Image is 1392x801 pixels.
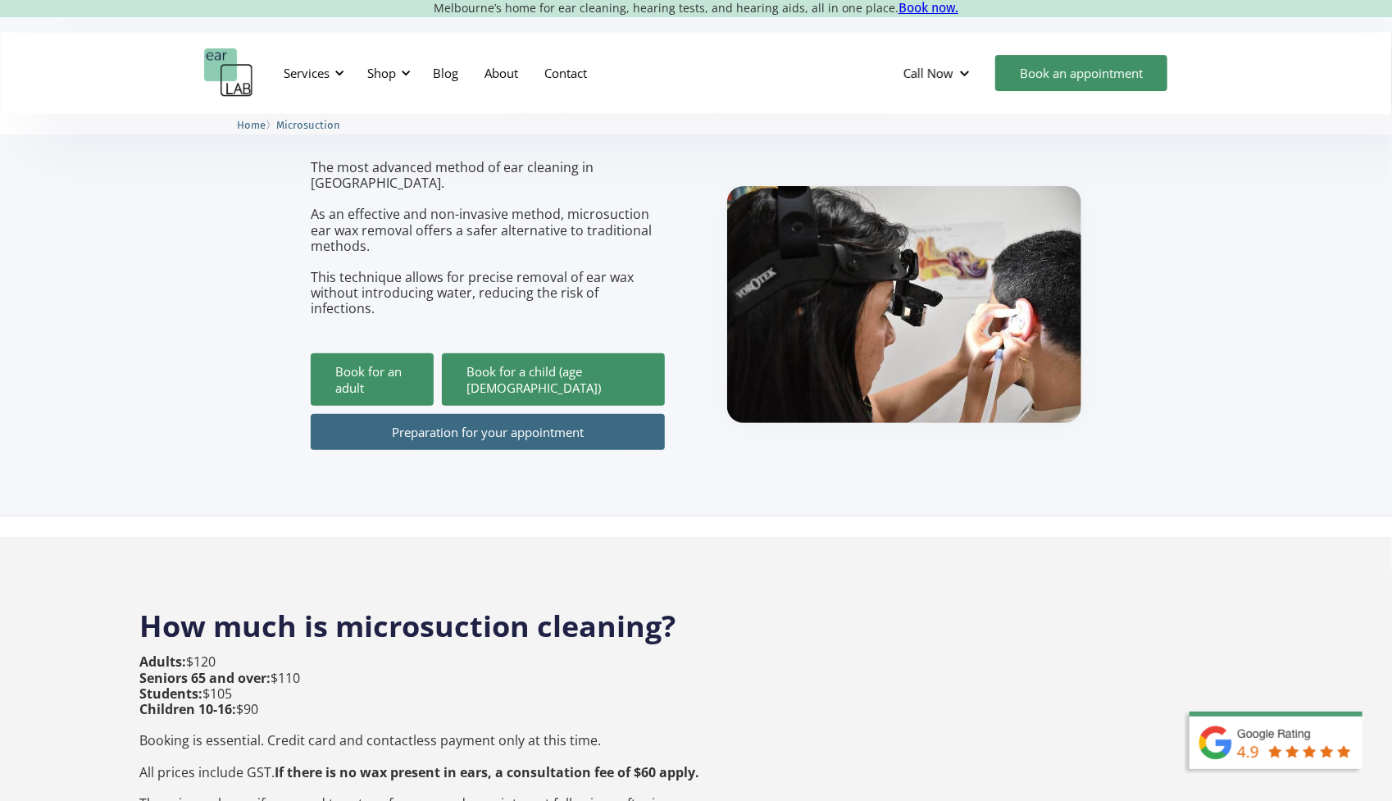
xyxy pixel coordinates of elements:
[367,65,396,81] div: Shop
[139,653,186,671] strong: Adults:
[284,65,330,81] div: Services
[311,160,665,317] p: The most advanced method of ear cleaning in [GEOGRAPHIC_DATA]. As an effective and non-invasive m...
[276,119,340,131] span: Microsuction
[274,48,349,98] div: Services
[727,186,1081,423] img: boy getting ear checked.
[311,353,434,406] a: Book for an adult
[531,49,600,97] a: Contact
[204,48,253,98] a: home
[275,763,699,781] strong: If there is no wax present in ears, a consultation fee of $60 apply.
[139,590,1253,646] h2: How much is microsuction cleaning?
[471,49,531,97] a: About
[311,414,665,450] a: Preparation for your appointment
[442,353,665,406] a: Book for a child (age [DEMOGRAPHIC_DATA])
[995,55,1167,91] a: Book an appointment
[139,685,202,703] strong: Students:
[420,49,471,97] a: Blog
[139,669,271,687] strong: Seniors 65 and over:
[890,48,987,98] div: Call Now
[139,700,236,718] strong: Children 10-16:
[903,65,953,81] div: Call Now
[237,119,266,131] span: Home
[276,116,340,132] a: Microsuction
[237,116,276,134] li: 〉
[237,116,266,132] a: Home
[357,48,416,98] div: Shop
